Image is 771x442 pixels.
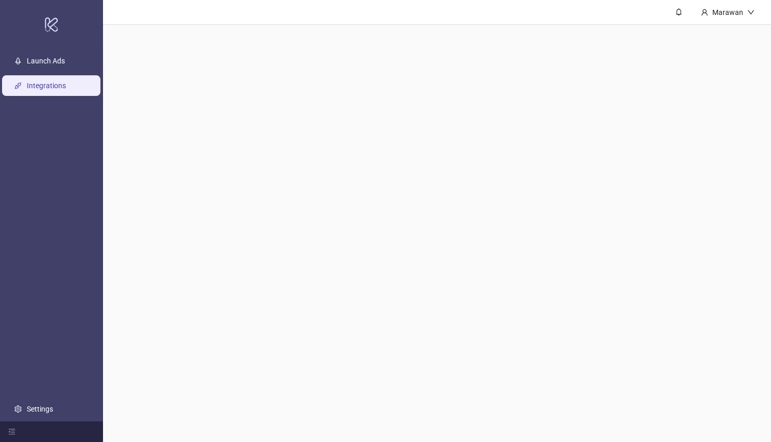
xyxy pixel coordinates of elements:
a: Settings [27,405,53,413]
span: bell [675,8,682,15]
span: user [701,9,708,16]
div: Marawan [708,7,747,18]
span: menu-fold [8,428,15,435]
a: Integrations [27,82,66,90]
a: Launch Ads [27,57,65,66]
span: down [747,9,755,16]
